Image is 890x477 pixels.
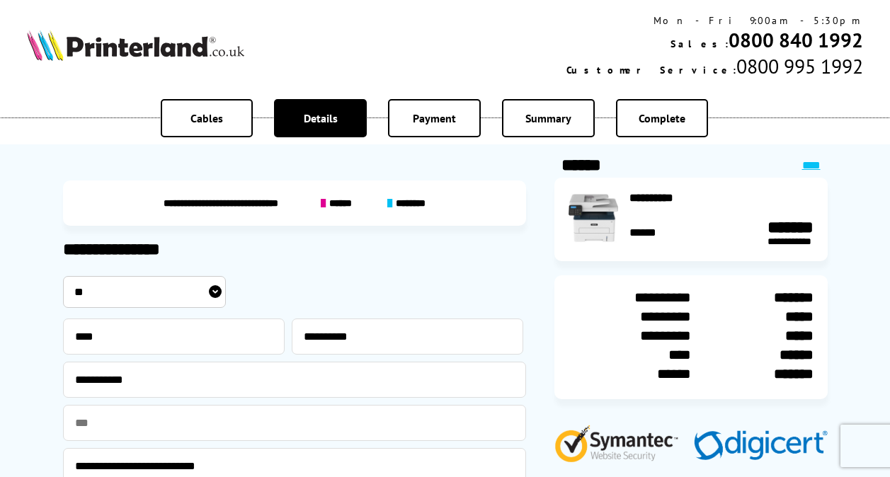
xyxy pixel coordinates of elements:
[190,111,223,125] span: Cables
[525,111,571,125] span: Summary
[729,27,863,53] a: 0800 840 1992
[671,38,729,50] span: Sales:
[413,111,456,125] span: Payment
[639,111,685,125] span: Complete
[304,111,338,125] span: Details
[736,53,863,79] span: 0800 995 1992
[566,14,863,27] div: Mon - Fri 9:00am - 5:30pm
[27,30,244,60] img: Printerland Logo
[566,64,736,76] span: Customer Service:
